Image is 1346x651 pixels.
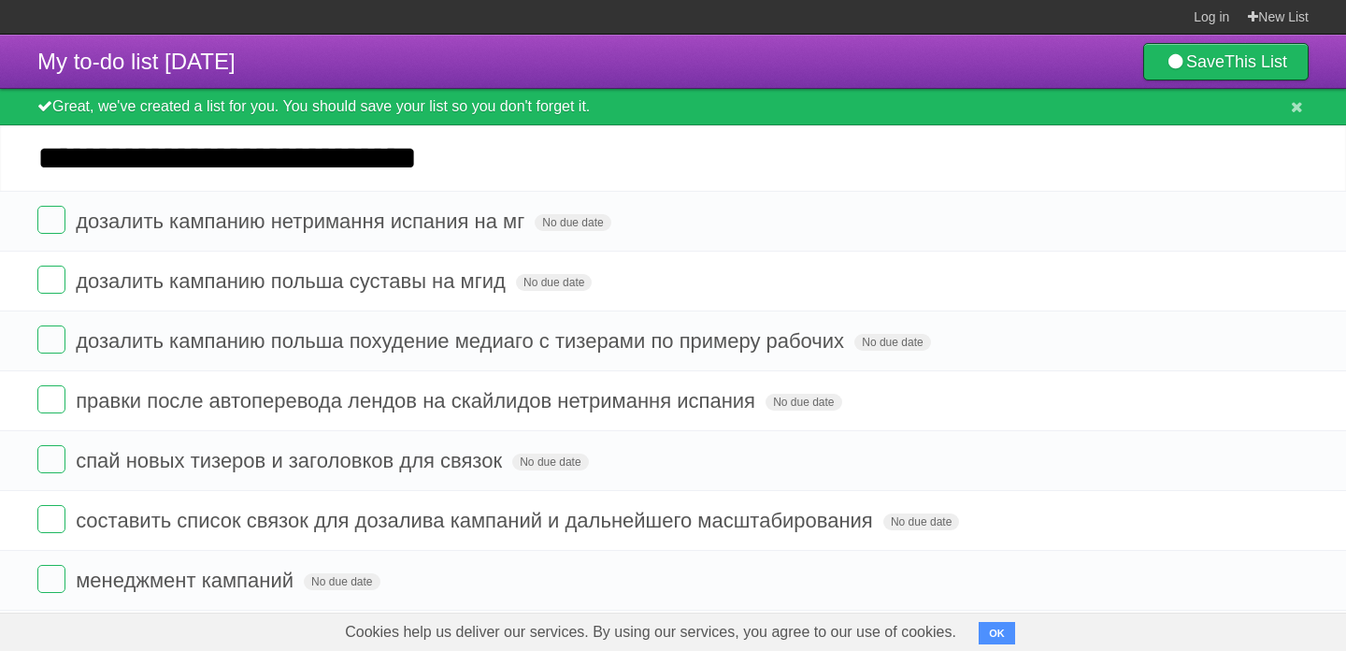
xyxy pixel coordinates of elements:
span: No due date [854,334,930,351]
span: дозалить кампанию польша похудение медиаго с тизерами по примеру рабочих [76,329,849,353]
span: составить список связок для дозалива кампаний и дальнейшего масштабирования [76,509,878,532]
label: Done [37,266,65,294]
span: No due date [766,394,841,411]
span: менеджмент кампаний [76,569,298,592]
span: No due date [516,274,592,291]
span: No due date [304,573,379,590]
span: No due date [883,514,959,530]
label: Done [37,445,65,473]
span: спай новых тизеров и заголовков для связок [76,449,507,472]
span: дозалить кампанию польша суставы на мгид [76,269,510,293]
label: Done [37,505,65,533]
label: Done [37,565,65,593]
span: Cookies help us deliver our services. By using our services, you agree to our use of cookies. [326,614,975,651]
button: OK [979,622,1015,644]
label: Done [37,206,65,234]
span: My to-do list [DATE] [37,49,236,74]
a: SaveThis List [1143,43,1309,80]
span: No due date [535,214,610,231]
span: No due date [512,454,588,470]
label: Done [37,325,65,354]
b: This List [1224,52,1287,71]
label: Done [37,385,65,413]
span: дозалить кампанию нетримання испания на мг [76,210,529,233]
span: правки после автоперевода лендов на скайлидов нетримання испания [76,389,760,412]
